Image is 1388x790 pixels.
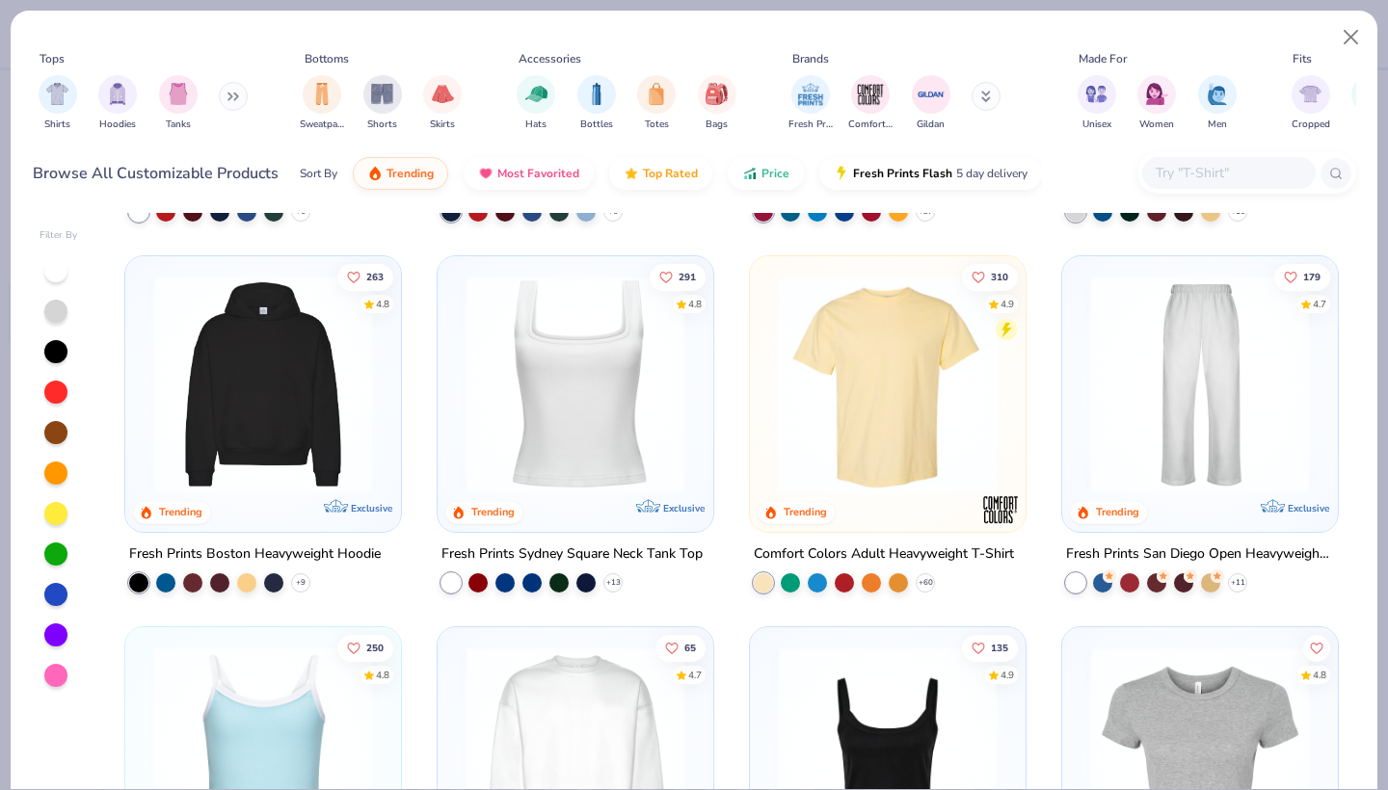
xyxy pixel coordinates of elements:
span: Sweatpants [300,118,344,132]
div: filter for Comfort Colors [848,75,893,132]
input: Try "T-Shirt" [1154,162,1302,184]
div: filter for Shorts [363,75,402,132]
img: Bags Image [706,83,727,105]
button: Top Rated [609,157,712,190]
button: filter button [698,75,736,132]
span: 65 [684,643,696,652]
span: 310 [991,272,1008,281]
button: filter button [423,75,462,132]
button: filter button [517,75,555,132]
span: Unisex [1082,118,1111,132]
span: 5 day delivery [956,163,1028,185]
button: Like [655,634,706,661]
span: + 11 [1230,576,1244,588]
span: Cropped [1292,118,1330,132]
button: Like [650,263,706,290]
span: Comfort Colors [848,118,893,132]
img: Tanks Image [168,83,189,105]
span: 263 [367,272,385,281]
span: Most Favorited [497,166,579,181]
span: + 6 [296,206,306,218]
img: Hoodies Image [107,83,128,105]
div: 4.9 [1001,297,1014,311]
span: + 6 [608,206,618,218]
button: Most Favorited [464,157,594,190]
span: + 60 [918,576,932,588]
span: 135 [991,643,1008,652]
span: Exclusive [663,501,705,513]
button: Fresh Prints Flash5 day delivery [819,157,1042,190]
img: most_fav.gif [478,166,494,181]
div: filter for Hoodies [98,75,137,132]
div: Sort By [300,165,337,182]
div: Accessories [519,50,581,67]
button: Like [338,263,394,290]
img: Cropped Image [1299,83,1321,105]
img: Comfort Colors logo [981,489,1020,528]
span: Tanks [166,118,191,132]
button: filter button [848,75,893,132]
div: 4.8 [688,297,702,311]
div: 4.9 [1001,668,1014,682]
span: Totes [645,118,669,132]
div: Made For [1079,50,1127,67]
div: Bottoms [305,50,349,67]
div: filter for Women [1137,75,1176,132]
img: 91acfc32-fd48-4d6b-bdad-a4c1a30ac3fc [145,276,382,493]
div: filter for Sweatpants [300,75,344,132]
div: filter for Tanks [159,75,198,132]
span: + 37 [918,206,932,218]
span: Hats [525,118,547,132]
div: filter for Unisex [1078,75,1116,132]
button: filter button [637,75,676,132]
button: filter button [300,75,344,132]
span: Bags [706,118,728,132]
img: 94a2aa95-cd2b-4983-969b-ecd512716e9a [457,276,694,493]
button: filter button [1137,75,1176,132]
img: flash.gif [834,166,849,181]
span: Price [761,166,789,181]
div: filter for Totes [637,75,676,132]
span: Top Rated [643,166,698,181]
span: 179 [1303,272,1321,281]
span: 250 [367,643,385,652]
div: filter for Hats [517,75,555,132]
img: Women Image [1146,83,1168,105]
button: filter button [1078,75,1116,132]
div: 4.8 [377,668,390,682]
span: Exclusive [1287,501,1328,513]
span: Gildan [917,118,945,132]
button: Like [962,634,1018,661]
span: Skirts [430,118,455,132]
img: TopRated.gif [624,166,639,181]
button: filter button [363,75,402,132]
span: + 10 [1230,206,1244,218]
div: Fresh Prints San Diego Open Heavyweight Sweatpants [1066,541,1334,566]
span: Trending [387,166,434,181]
img: Skirts Image [432,83,454,105]
img: Totes Image [646,83,667,105]
div: filter for Skirts [423,75,462,132]
button: Close [1333,19,1370,56]
span: 291 [679,272,696,281]
div: Fits [1293,50,1312,67]
div: Fresh Prints Sydney Square Neck Tank Top [441,541,703,566]
button: Like [1274,263,1330,290]
span: Fresh Prints [788,118,833,132]
span: + 9 [296,576,306,588]
button: filter button [788,75,833,132]
button: Price [728,157,804,190]
span: Exclusive [351,501,392,513]
span: Men [1208,118,1227,132]
div: 4.8 [377,297,390,311]
button: filter button [1198,75,1237,132]
div: 4.8 [1313,668,1326,682]
div: filter for Bottles [577,75,616,132]
img: df5250ff-6f61-4206-a12c-24931b20f13c [1081,276,1319,493]
div: filter for Fresh Prints [788,75,833,132]
span: Hoodies [99,118,136,132]
img: Shirts Image [46,83,68,105]
div: filter for Gildan [912,75,950,132]
img: Fresh Prints Image [796,80,825,109]
img: Hats Image [525,83,547,105]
